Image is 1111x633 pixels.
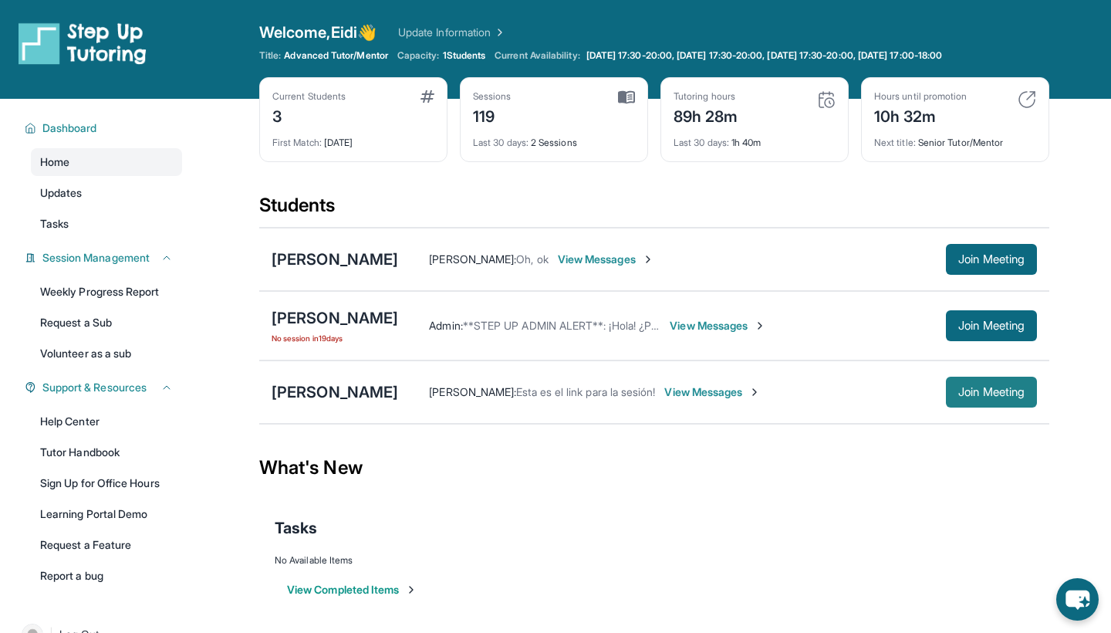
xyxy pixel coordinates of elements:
span: Tasks [275,517,317,539]
span: Title: [259,49,281,62]
a: Updates [31,179,182,207]
span: Advanced Tutor/Mentor [284,49,387,62]
span: Last 30 days : [674,137,729,148]
img: card [618,90,635,104]
button: Join Meeting [946,244,1037,275]
span: View Messages [558,252,654,267]
div: Sessions [473,90,512,103]
button: Support & Resources [36,380,173,395]
a: [DATE] 17:30-20:00, [DATE] 17:30-20:00, [DATE] 17:30-20:00, [DATE] 17:00-18:00 [583,49,945,62]
a: Home [31,148,182,176]
a: Request a Feature [31,531,182,559]
a: Request a Sub [31,309,182,337]
div: 3 [272,103,346,127]
span: View Messages [670,318,766,333]
a: Learning Portal Demo [31,500,182,528]
div: Current Students [272,90,346,103]
img: Chevron-Right [748,386,761,398]
div: Tutoring hours [674,90,738,103]
img: Chevron-Right [642,253,654,266]
span: No session in 19 days [272,332,398,344]
a: Tasks [31,210,182,238]
button: View Completed Items [287,582,417,597]
div: [PERSON_NAME] [272,381,398,403]
div: What's New [259,434,1049,502]
a: Tutor Handbook [31,438,182,466]
button: Dashboard [36,120,173,136]
img: Chevron Right [491,25,506,40]
img: card [420,90,434,103]
button: chat-button [1056,578,1099,621]
span: Updates [40,185,83,201]
a: Sign Up for Office Hours [31,469,182,497]
a: Weekly Progress Report [31,278,182,306]
span: Support & Resources [42,380,147,395]
a: Report a bug [31,562,182,590]
span: Admin : [429,319,462,332]
button: Join Meeting [946,377,1037,408]
div: [PERSON_NAME] [272,249,398,270]
img: logo [19,22,147,65]
div: 89h 28m [674,103,738,127]
div: 2 Sessions [473,127,635,149]
span: [PERSON_NAME] : [429,252,516,266]
div: [DATE] [272,127,434,149]
a: Help Center [31,408,182,435]
span: Last 30 days : [473,137,528,148]
span: Next title : [874,137,916,148]
span: Capacity: [397,49,440,62]
div: Students [259,193,1049,227]
span: Oh, ok [516,252,548,266]
span: View Messages [664,384,761,400]
div: 10h 32m [874,103,967,127]
div: Senior Tutor/Mentor [874,127,1036,149]
button: Session Management [36,250,173,266]
span: Current Availability: [495,49,579,62]
span: Home [40,154,69,170]
div: [PERSON_NAME] [272,307,398,329]
span: Tasks [40,216,69,232]
div: Hours until promotion [874,90,967,103]
img: Chevron-Right [754,320,766,332]
span: 1 Students [443,49,486,62]
div: 1h 40m [674,127,836,149]
div: No Available Items [275,554,1034,567]
div: 119 [473,103,512,127]
span: First Match : [272,137,322,148]
img: card [1018,90,1036,109]
span: Join Meeting [958,255,1025,264]
span: Welcome, Eidi 👋 [259,22,377,43]
span: Join Meeting [958,388,1025,397]
span: Join Meeting [958,321,1025,330]
img: card [817,90,836,109]
button: Join Meeting [946,310,1037,341]
span: [DATE] 17:30-20:00, [DATE] 17:30-20:00, [DATE] 17:30-20:00, [DATE] 17:00-18:00 [586,49,942,62]
span: Esta es el link para la sesión! [516,385,655,398]
a: Update Information [398,25,506,40]
span: Dashboard [42,120,97,136]
span: Session Management [42,250,150,266]
span: [PERSON_NAME] : [429,385,516,398]
a: Volunteer as a sub [31,340,182,367]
